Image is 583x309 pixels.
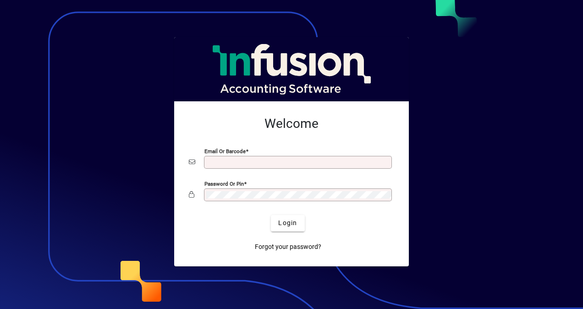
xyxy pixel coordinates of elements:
h2: Welcome [189,116,394,132]
span: Forgot your password? [255,242,321,252]
a: Forgot your password? [251,239,325,255]
span: Login [278,218,297,228]
mat-label: Email or Barcode [204,148,246,154]
mat-label: Password or Pin [204,180,244,187]
button: Login [271,215,304,232]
